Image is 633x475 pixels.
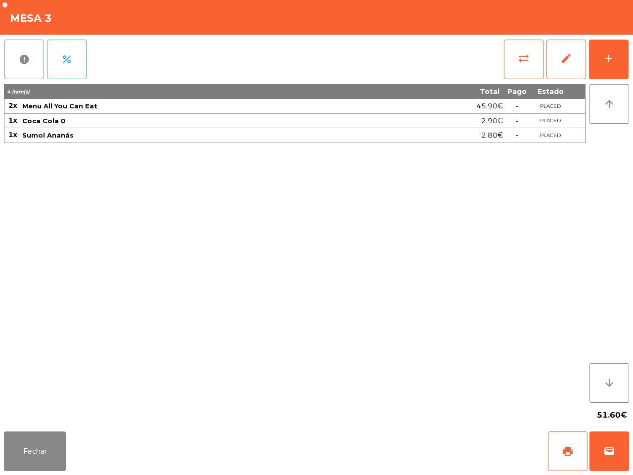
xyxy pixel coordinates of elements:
[531,99,570,114] td: PLACED
[531,84,570,99] th: Estado
[8,116,17,125] span: 1x
[18,53,30,65] span: report
[22,102,97,110] span: Menu All You Can Eat
[476,99,503,113] span: 45.90€
[516,131,519,140] span: -
[560,52,572,64] span: edit
[589,84,629,124] button: arrow_upward
[548,431,588,471] button: print
[603,377,615,389] i: arrow_downward
[503,84,531,99] th: Pago
[603,98,615,110] i: arrow_upward
[546,40,586,79] button: edit
[589,363,629,403] button: arrow_downward
[47,40,87,79] button: percent
[4,40,44,79] button: report
[10,11,52,26] h4: Mesa 3
[22,131,74,139] span: Sumol Ananás
[562,445,574,457] span: print
[531,128,570,143] td: PLACED
[61,53,73,65] span: percent
[589,40,629,79] button: add
[603,52,615,64] div: add
[531,114,570,129] td: PLACED
[603,445,615,457] span: wallet
[8,101,17,110] span: 2x
[516,116,519,125] span: -
[8,130,17,139] span: 1x
[481,129,503,142] span: 2.80€
[589,431,629,471] button: wallet
[516,101,519,110] span: -
[7,89,30,95] span: 4 item(s)
[376,84,503,99] th: Total
[518,52,530,64] span: sync_alt
[504,40,543,79] button: sync_alt
[597,408,627,423] span: 51.60€
[4,431,66,471] button: Fechar
[481,114,503,128] span: 2.90€
[22,117,65,125] span: Coca Cola 0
